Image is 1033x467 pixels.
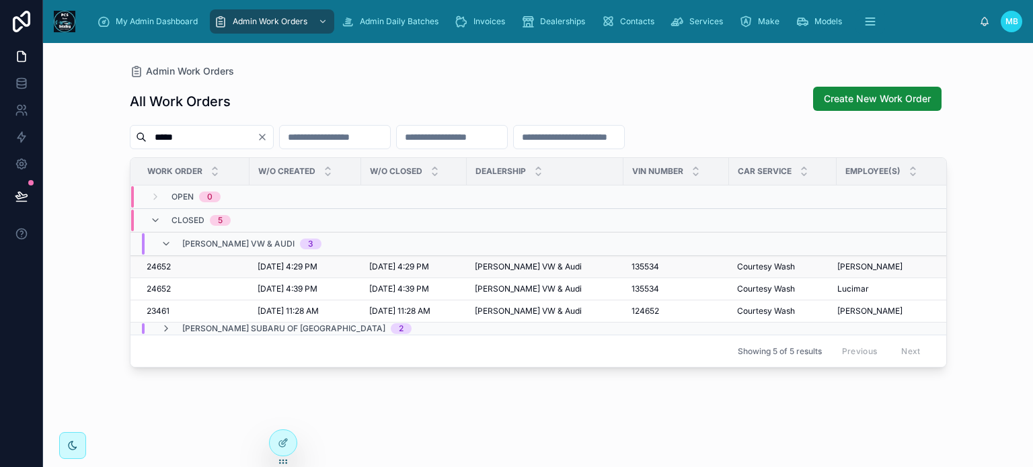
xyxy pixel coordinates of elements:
[93,9,207,34] a: My Admin Dashboard
[632,166,683,177] span: VIN Number
[233,16,307,27] span: Admin Work Orders
[517,9,595,34] a: Dealerships
[258,306,353,316] a: [DATE] 11:28 AM
[837,261,939,272] a: [PERSON_NAME]
[258,284,353,294] a: [DATE] 4:39 PM
[258,166,315,177] span: W/O Created
[86,7,979,36] div: scrollable content
[666,9,732,34] a: Services
[475,306,615,316] a: [PERSON_NAME] VW & Audi
[258,261,317,272] span: [DATE] 4:29 PM
[540,16,585,27] span: Dealerships
[632,261,659,272] span: 135534
[147,261,171,272] span: 24652
[1005,16,1018,27] span: MB
[737,284,795,294] span: Courtesy Wash
[475,284,615,294] a: [PERSON_NAME] VW & Audi
[360,16,438,27] span: Admin Daily Batches
[735,9,789,34] a: Make
[737,261,795,272] span: Courtesy Wash
[475,166,526,177] span: Dealership
[837,284,869,294] span: Lucimar
[620,16,654,27] span: Contacts
[308,239,313,249] div: 3
[737,306,795,316] span: Courtesy Wash
[147,166,202,177] span: Work Order
[369,284,429,294] span: [DATE] 4:39 PM
[399,323,404,334] div: 2
[837,261,903,272] span: [PERSON_NAME]
[814,16,842,27] span: Models
[147,284,241,294] a: 24652
[475,261,615,272] a: [PERSON_NAME] VW & Audi
[475,261,582,272] span: [PERSON_NAME] VW & Audi
[130,92,231,111] h1: All Work Orders
[737,261,829,272] a: Courtesy Wash
[54,11,75,32] img: App logo
[837,284,939,294] a: Lucimar
[370,166,422,177] span: W/O Closed
[597,9,664,34] a: Contacts
[337,9,448,34] a: Admin Daily Batches
[147,306,169,316] span: 23461
[369,261,429,272] span: [DATE] 4:29 PM
[171,192,194,202] span: Open
[837,306,903,316] span: [PERSON_NAME]
[632,306,659,316] span: 124652
[182,323,385,334] span: [PERSON_NAME] Subaru of [GEOGRAPHIC_DATA]
[632,284,659,294] span: 135534
[632,306,721,316] a: 124652
[210,9,334,34] a: Admin Work Orders
[130,65,234,78] a: Admin Work Orders
[146,65,234,78] span: Admin Work Orders
[813,87,942,111] button: Create New Work Order
[147,284,171,294] span: 24652
[171,215,204,226] span: Closed
[737,284,829,294] a: Courtesy Wash
[369,261,459,272] a: [DATE] 4:29 PM
[475,306,582,316] span: [PERSON_NAME] VW & Audi
[257,132,273,142] button: Clear
[451,9,514,34] a: Invoices
[116,16,198,27] span: My Admin Dashboard
[632,261,721,272] a: 135534
[824,92,931,105] span: Create New Work Order
[758,16,779,27] span: Make
[737,306,829,316] a: Courtesy Wash
[147,306,241,316] a: 23461
[218,215,223,226] div: 5
[369,284,459,294] a: [DATE] 4:39 PM
[369,306,459,316] a: [DATE] 11:28 AM
[632,284,721,294] a: 135534
[475,284,582,294] span: [PERSON_NAME] VW & Audi
[792,9,851,34] a: Models
[845,166,901,177] span: Employee(s)
[369,306,430,316] span: [DATE] 11:28 AM
[689,16,723,27] span: Services
[738,346,822,357] span: Showing 5 of 5 results
[473,16,505,27] span: Invoices
[837,306,939,316] a: [PERSON_NAME]
[738,166,792,177] span: Car Service
[207,192,213,202] div: 0
[258,284,317,294] span: [DATE] 4:39 PM
[258,261,353,272] a: [DATE] 4:29 PM
[258,306,319,316] span: [DATE] 11:28 AM
[147,261,241,272] a: 24652
[182,239,295,249] span: [PERSON_NAME] VW & Audi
